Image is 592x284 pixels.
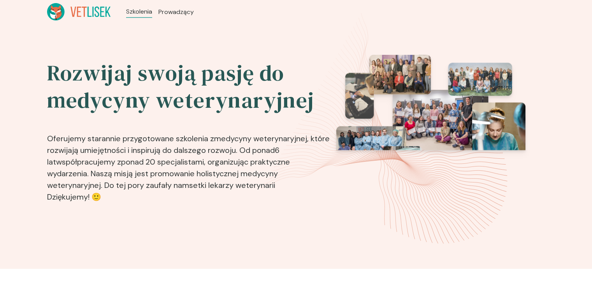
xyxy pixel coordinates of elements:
[47,60,331,114] h2: Rozwijaj swoją pasję do medycyny weterynaryjnej
[158,7,194,17] a: Prowadzący
[121,157,204,167] b: ponad 20 specjalistami
[126,7,152,16] a: Szkolenia
[214,133,307,144] b: medycyny weterynaryjnej
[189,180,275,190] b: setki lekarzy weterynarii
[47,120,331,206] p: Oferujemy starannie przygotowane szkolenia z , które rozwijają umiejętności i inspirują do dalsze...
[336,55,525,209] img: eventsPhotosRoll2.png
